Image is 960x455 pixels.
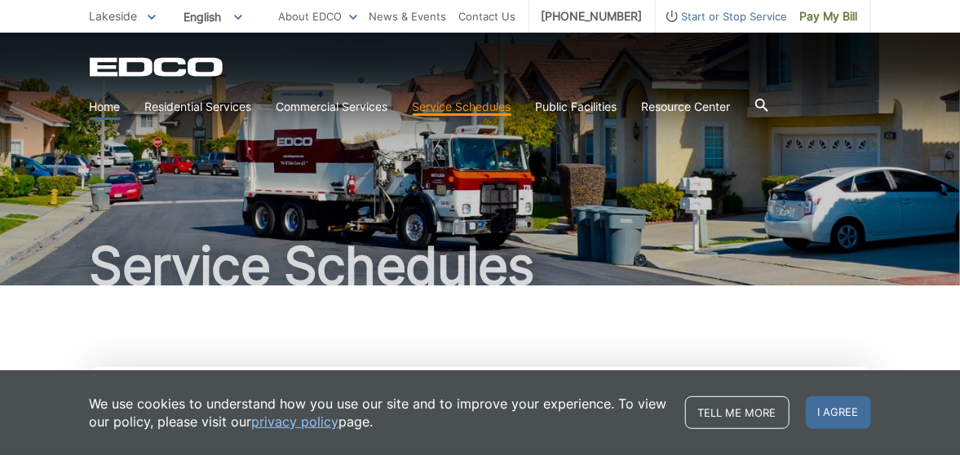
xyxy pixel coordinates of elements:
[145,98,252,116] a: Residential Services
[642,98,731,116] a: Resource Center
[685,396,790,429] a: Tell me more
[413,98,511,116] a: Service Schedules
[800,7,858,25] span: Pay My Bill
[90,395,669,431] p: We use cookies to understand how you use our site and to improve your experience. To view our pol...
[252,413,339,431] a: privacy policy
[172,3,254,30] span: English
[536,98,617,116] a: Public Facilities
[90,98,121,116] a: Home
[369,7,447,25] a: News & Events
[90,240,871,292] h1: Service Schedules
[459,7,516,25] a: Contact Us
[806,396,871,429] span: I agree
[276,98,388,116] a: Commercial Services
[279,7,357,25] a: About EDCO
[90,9,138,23] span: Lakeside
[90,57,225,77] a: EDCD logo. Return to the homepage.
